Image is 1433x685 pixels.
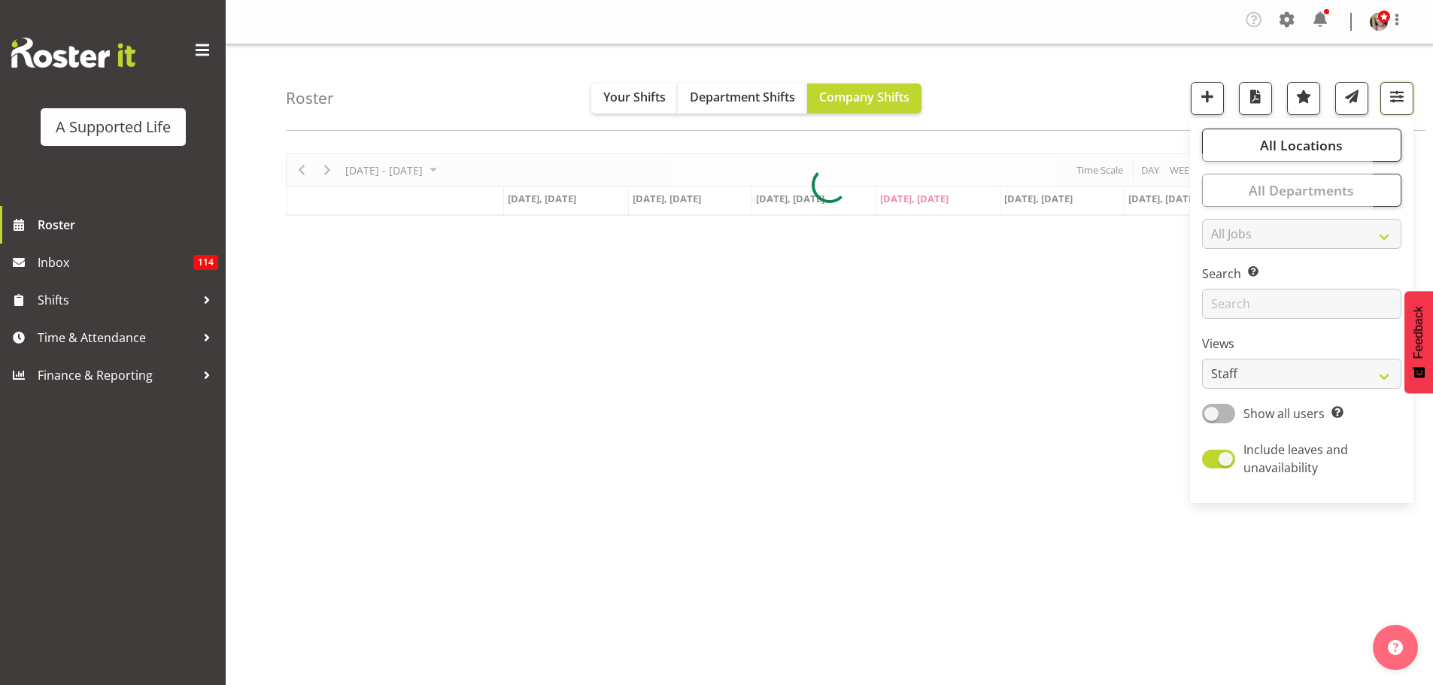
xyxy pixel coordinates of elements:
span: Roster [38,214,218,236]
span: Finance & Reporting [38,364,196,386]
button: All Locations [1202,129,1401,162]
span: Include leaves and unavailability [1243,441,1348,476]
img: help-xxl-2.png [1388,640,1403,655]
button: Add a new shift [1191,82,1224,115]
span: 114 [193,255,218,270]
label: Views [1202,335,1401,353]
button: Feedback - Show survey [1404,291,1433,393]
span: Company Shifts [819,89,909,105]
div: A Supported Life [56,116,171,138]
span: Time & Attendance [38,326,196,349]
button: Highlight an important date within the roster. [1287,82,1320,115]
span: Show all users [1243,405,1325,422]
img: Rosterit website logo [11,38,135,68]
button: Send a list of all shifts for the selected filtered period to all rostered employees. [1335,82,1368,115]
input: Search [1202,289,1401,319]
span: Your Shifts [603,89,666,105]
span: Department Shifts [690,89,795,105]
img: lisa-brown-bayliss21db486c786bd7d3a44459f1d2b6f937.png [1370,13,1388,31]
span: Inbox [38,251,193,274]
button: Your Shifts [591,83,678,114]
button: Filter Shifts [1380,82,1413,115]
span: Shifts [38,289,196,311]
button: Department Shifts [678,83,807,114]
button: Download a PDF of the roster according to the set date range. [1239,82,1272,115]
label: Search [1202,265,1401,283]
span: All Locations [1260,136,1343,154]
span: Feedback [1412,306,1425,359]
h4: Roster [286,89,334,107]
button: Company Shifts [807,83,921,114]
